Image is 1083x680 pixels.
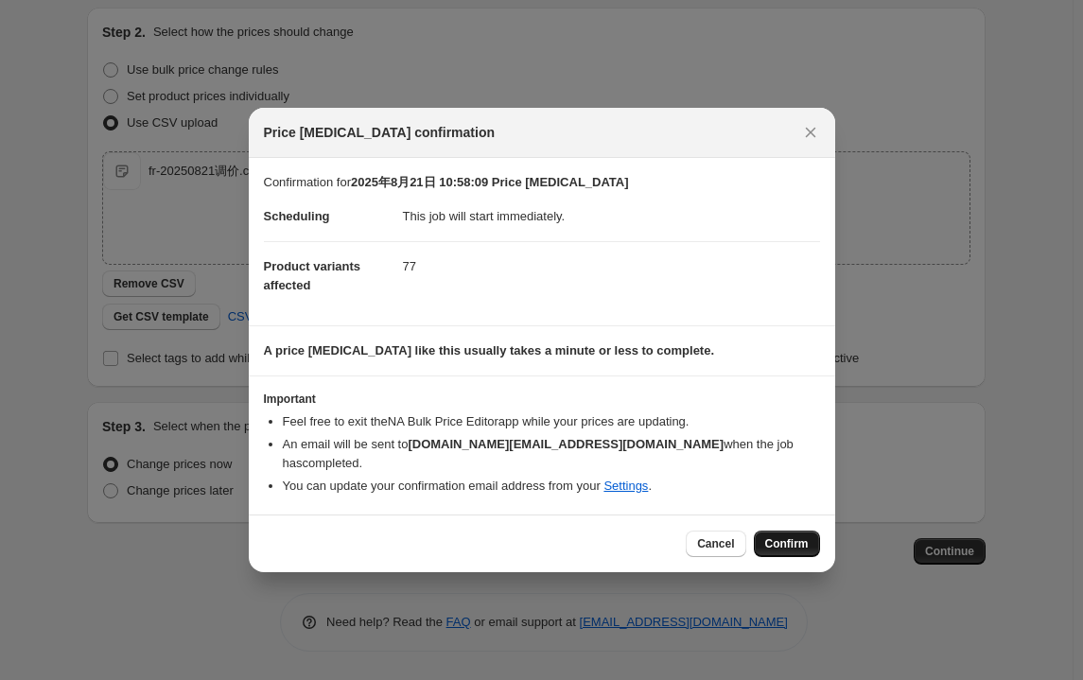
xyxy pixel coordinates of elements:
[754,531,820,557] button: Confirm
[264,209,330,223] span: Scheduling
[283,435,820,473] li: An email will be sent to when the job has completed .
[283,412,820,431] li: Feel free to exit the NA Bulk Price Editor app while your prices are updating.
[264,173,820,192] p: Confirmation for
[797,119,824,146] button: Close
[264,392,820,407] h3: Important
[351,175,629,189] b: 2025年8月21日 10:58:09 Price [MEDICAL_DATA]
[283,477,820,496] li: You can update your confirmation email address from your .
[264,123,496,142] span: Price [MEDICAL_DATA] confirmation
[686,531,745,557] button: Cancel
[403,192,820,241] dd: This job will start immediately.
[264,343,715,357] b: A price [MEDICAL_DATA] like this usually takes a minute or less to complete.
[603,479,648,493] a: Settings
[403,241,820,291] dd: 77
[264,259,361,292] span: Product variants affected
[408,437,724,451] b: [DOMAIN_NAME][EMAIL_ADDRESS][DOMAIN_NAME]
[697,536,734,551] span: Cancel
[765,536,809,551] span: Confirm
